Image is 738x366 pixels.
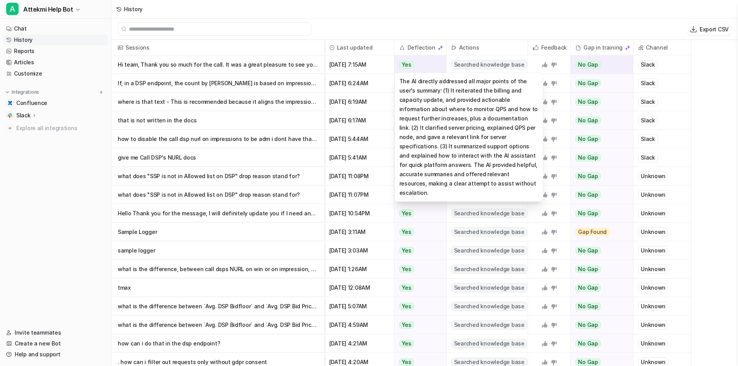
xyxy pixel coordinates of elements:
[3,68,108,79] a: Customize
[3,46,108,57] a: Reports
[571,297,628,316] button: No Gap
[118,111,318,130] p: that is not written in the docs
[118,241,318,260] p: sample logger
[571,167,628,186] button: No Gap
[6,3,19,15] span: A
[118,316,318,334] p: what is the difference between `Avg. DSP Bidfloor` and `Avg. DSP Bid Price` in
[3,88,41,96] button: Integrations
[118,93,318,111] p: where is that text - This is recommended because it aligns the impression count
[399,228,414,236] span: Yes
[575,228,609,236] span: Gap Found
[12,89,39,95] p: Integrations
[638,153,658,162] div: Slack
[3,34,108,45] a: History
[118,55,318,74] p: Hi team, Thank you so much for the call. It was a great pleasure to see you toda
[571,260,628,278] button: No Gap
[118,278,318,297] p: tmax
[638,227,668,237] div: Unknown
[575,154,601,162] span: No Gap
[687,24,732,35] button: Export CSV
[399,284,414,292] span: Yes
[399,265,414,273] span: Yes
[118,186,318,204] p: what does "SSP is not in Allowed list on DSP" drop reason stand for?
[571,111,628,130] button: No Gap
[98,89,104,95] img: menu_add.svg
[394,278,442,297] button: Yes
[399,247,414,254] span: Yes
[118,260,318,278] p: what is the difference, between call dsps NURL on win or on impression, and whi
[328,111,391,130] span: [DATE] 6:17AM
[575,61,601,69] span: No Gap
[118,297,318,316] p: what is the difference between `Avg. DSP Bidfloor` and `Avg. DSP Bid Price` in
[118,74,318,93] p: If, in a DSP endpoint, the count by [PERSON_NAME] is based on impressions while the dema
[328,278,391,297] span: [DATE] 12:08AM
[8,113,12,118] img: Slack
[394,241,442,260] button: Yes
[451,339,527,348] span: Searched knowledge base
[451,283,527,292] span: Searched knowledge base
[638,209,668,218] div: Unknown
[328,93,391,111] span: [DATE] 6:19AM
[575,265,601,273] span: No Gap
[638,79,658,88] div: Slack
[571,186,628,204] button: No Gap
[328,40,391,55] span: Last updated
[394,316,442,334] button: Yes
[571,55,628,74] button: No Gap
[575,98,601,106] span: No Gap
[328,241,391,260] span: [DATE] 3:03AM
[328,55,391,74] span: [DATE] 7:15AM
[575,247,601,254] span: No Gap
[16,99,47,107] span: Confluence
[575,358,601,366] span: No Gap
[575,321,601,329] span: No Gap
[451,265,527,274] span: Searched knowledge base
[638,97,658,107] div: Slack
[328,204,391,223] span: [DATE] 10:54PM
[451,246,527,255] span: Searched knowledge base
[571,316,628,334] button: No Gap
[118,334,318,353] p: how can i do that in the dsp endpoint?
[638,116,658,125] div: Slack
[3,327,108,338] a: Invite teammates
[459,40,479,55] h2: Actions
[571,204,628,223] button: No Gap
[700,25,729,33] p: Export CSV
[575,340,601,347] span: No Gap
[115,40,321,55] span: Sessions
[394,204,442,223] button: Yes
[328,260,391,278] span: [DATE] 1:26AM
[394,297,442,316] button: Yes
[118,167,318,186] p: what does "SSP is not in Allowed list on DSP" drop reason stand for?
[575,302,601,310] span: No Gap
[451,320,527,330] span: Searched knowledge base
[6,124,14,132] img: explore all integrations
[638,246,668,255] div: Unknown
[394,223,442,241] button: Yes
[328,74,391,93] span: [DATE] 6:24AM
[124,5,143,13] div: History
[399,358,414,366] span: Yes
[451,302,527,311] span: Searched knowledge base
[3,57,108,68] a: Articles
[638,302,668,311] div: Unknown
[3,23,108,34] a: Chat
[328,316,391,334] span: [DATE] 4:59AM
[399,210,414,217] span: Yes
[451,60,527,69] span: Searched knowledge base
[637,40,688,55] span: Channel
[3,338,108,349] a: Create a new Bot
[8,101,12,105] img: Confluence
[3,349,108,360] a: Help and support
[541,40,567,55] h2: Feedback
[394,260,442,278] button: Yes
[394,72,543,202] div: The AI directly addressed all major points of the user's summary: (1) It reiterated the billing a...
[638,172,668,181] div: Unknown
[638,339,668,348] div: Unknown
[3,123,108,134] a: Explore all integrations
[5,89,10,95] img: expand menu
[394,55,442,74] button: Yes
[451,209,527,218] span: Searched knowledge base
[575,172,601,180] span: No Gap
[328,223,391,241] span: [DATE] 3:11AM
